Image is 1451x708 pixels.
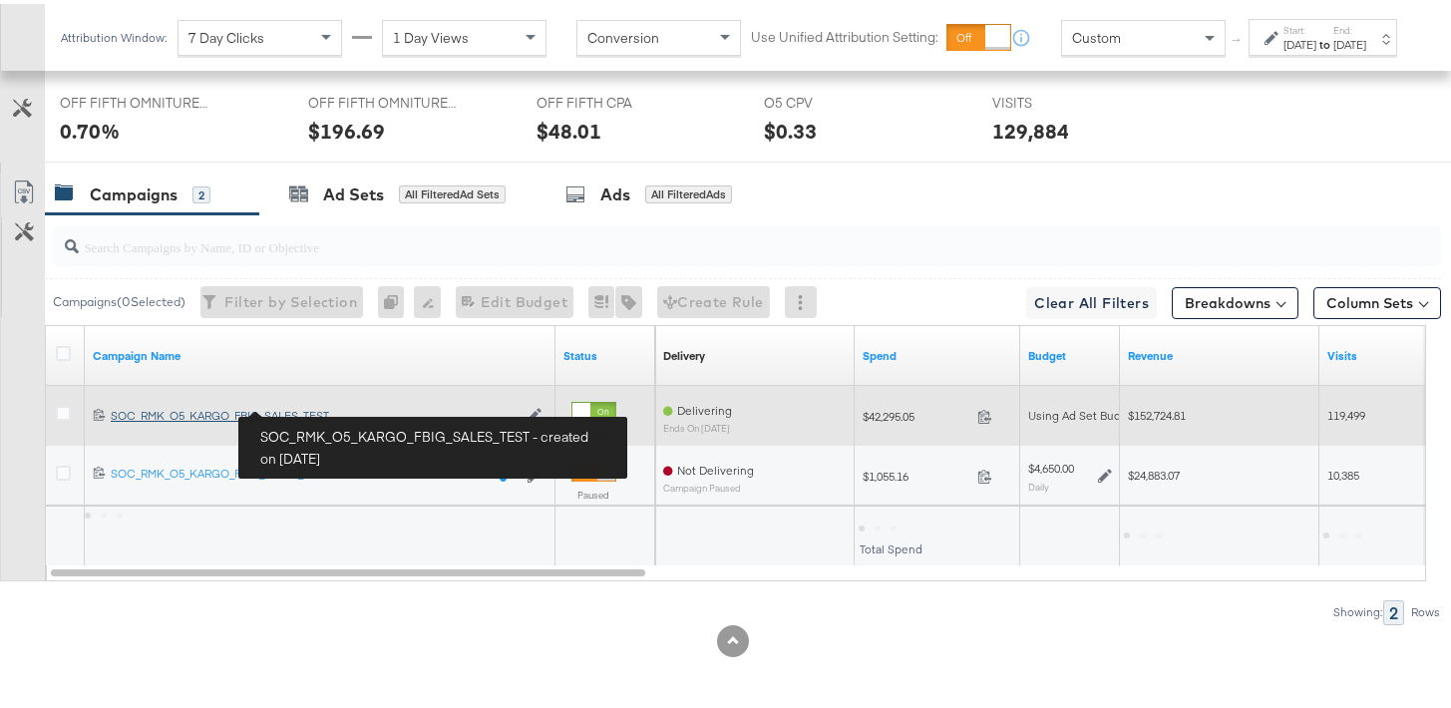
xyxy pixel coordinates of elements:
[192,182,210,200] div: 2
[111,462,482,482] a: SOC_RMK_O5_KARGO_FBIG_SALES_BAU
[1327,404,1365,419] span: 119,499
[1283,20,1316,33] label: Start:
[93,344,547,360] a: Your campaign name.
[571,425,616,438] label: Active
[537,90,686,109] span: OFF FIFTH CPA
[1172,283,1298,315] button: Breakdowns
[663,344,705,360] a: Reflects the ability of your Ad Campaign to achieve delivery based on ad states, schedule and bud...
[1028,457,1074,473] div: $4,650.00
[60,113,120,142] div: 0.70%
[1026,283,1157,315] button: Clear All Filters
[992,90,1142,109] span: VISITS
[1327,464,1359,479] span: 10,385
[1332,601,1383,615] div: Showing:
[1316,33,1333,48] strong: to
[645,181,732,199] div: All Filtered Ads
[53,289,185,307] div: Campaigns ( 0 Selected)
[1028,477,1049,489] sub: Daily
[79,215,1317,254] input: Search Campaigns by Name, ID or Objective
[60,90,209,109] span: OFF FIFTH OMNITURE CVR
[537,113,601,142] div: $48.01
[751,24,938,43] label: Use Unified Attribution Setting:
[571,485,616,498] label: Paused
[1128,344,1311,360] a: Omniture Revenue
[1228,34,1247,41] span: ↑
[663,344,705,360] div: Delivery
[863,405,969,420] span: $42,295.05
[111,462,482,478] div: SOC_RMK_O5_KARGO_FBIG_SALES_BAU
[1333,33,1366,49] div: [DATE]
[399,181,506,199] div: All Filtered Ad Sets
[600,179,630,202] div: Ads
[764,90,913,109] span: O5 CPV
[587,25,659,43] span: Conversion
[860,537,922,552] span: Total Spend
[1128,464,1180,479] span: $24,883.07
[764,113,817,142] div: $0.33
[992,113,1069,142] div: 129,884
[1333,20,1366,33] label: End:
[1410,601,1441,615] div: Rows
[90,179,178,202] div: Campaigns
[663,479,754,490] sub: Campaign Paused
[1028,404,1139,420] div: Using Ad Set Budget
[1383,596,1404,621] div: 2
[111,404,517,421] a: SOC_RMK_O5_KARGO_FBIG_SALES_TEST
[1283,33,1316,49] div: [DATE]
[1128,404,1186,419] span: $152,724.81
[308,90,458,109] span: OFF FIFTH OMNITURE AOV
[1313,283,1441,315] button: Column Sets
[677,399,732,414] span: Delivering
[393,25,469,43] span: 1 Day Views
[188,25,264,43] span: 7 Day Clicks
[378,282,414,314] div: 0
[1072,25,1121,43] span: Custom
[1028,344,1112,360] a: The maximum amount you're willing to spend on your ads, on average each day or over the lifetime ...
[863,344,1012,360] a: The total amount spent to date.
[323,179,384,202] div: Ad Sets
[60,27,168,41] div: Attribution Window:
[863,465,969,480] span: $1,055.16
[563,344,647,360] a: Shows the current state of your Ad Campaign.
[677,459,754,474] span: Not Delivering
[111,404,517,420] div: SOC_RMK_O5_KARGO_FBIG_SALES_TEST
[308,113,385,142] div: $196.69
[663,419,732,430] sub: ends on [DATE]
[1034,287,1149,312] span: Clear All Filters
